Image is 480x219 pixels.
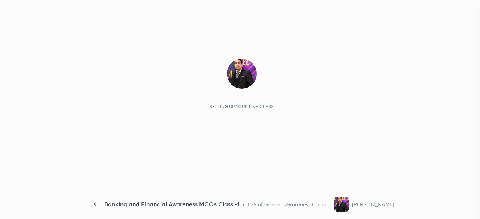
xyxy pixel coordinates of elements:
div: L25 of General Awareness Course for Mains Exams and Pathfinder [248,200,331,208]
div: • [242,200,245,208]
div: Banking and Financial Awareness MCQs Class -1 [104,200,239,209]
img: 9f6b1010237b4dfe9863ee218648695e.jpg [334,197,349,212]
div: [PERSON_NAME] [352,200,394,208]
div: Setting up your live class [210,104,274,109]
img: 9f6b1010237b4dfe9863ee218648695e.jpg [227,59,257,89]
